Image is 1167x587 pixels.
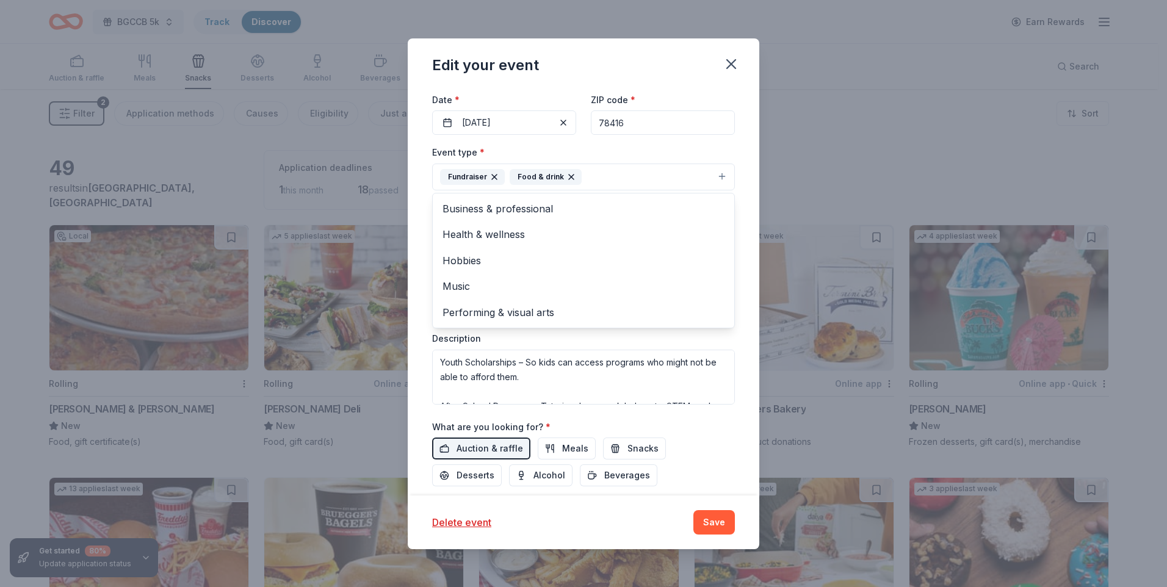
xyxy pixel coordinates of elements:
[510,169,582,185] div: Food & drink
[432,193,735,328] div: FundraiserFood & drink
[443,304,724,320] span: Performing & visual arts
[443,226,724,242] span: Health & wellness
[443,201,724,217] span: Business & professional
[443,253,724,268] span: Hobbies
[440,169,505,185] div: Fundraiser
[443,278,724,294] span: Music
[432,164,735,190] button: FundraiserFood & drink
